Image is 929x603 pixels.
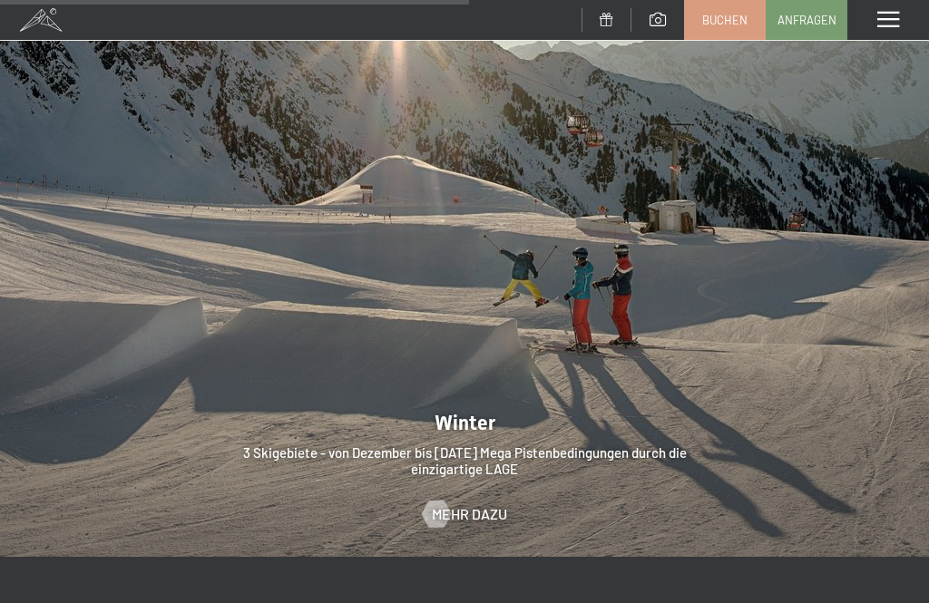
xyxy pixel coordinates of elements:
[685,1,765,39] a: Buchen
[767,1,846,39] a: Anfragen
[702,12,748,28] span: Buchen
[432,504,507,524] span: Mehr dazu
[423,504,507,524] a: Mehr dazu
[777,12,836,28] span: Anfragen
